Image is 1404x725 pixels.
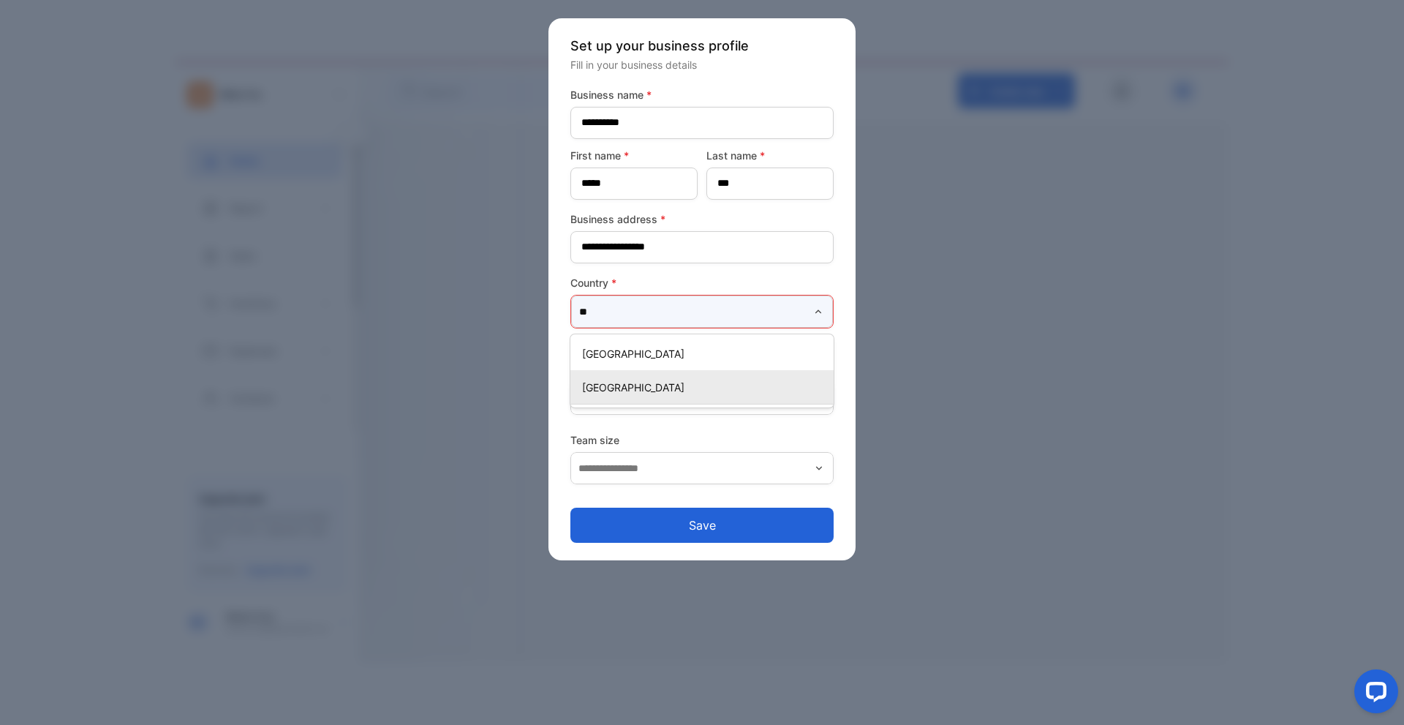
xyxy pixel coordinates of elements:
[570,432,834,448] label: Team size
[570,36,834,56] p: Set up your business profile
[570,211,834,227] label: Business address
[570,57,834,72] p: Fill in your business details
[570,508,834,543] button: Save
[582,346,828,361] p: [GEOGRAPHIC_DATA]
[1343,664,1404,725] iframe: LiveChat chat widget
[570,148,698,163] label: First name
[570,275,834,290] label: Country
[570,87,834,102] label: Business name
[570,331,834,350] p: This field is required
[582,380,828,395] p: [GEOGRAPHIC_DATA]
[706,148,834,163] label: Last name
